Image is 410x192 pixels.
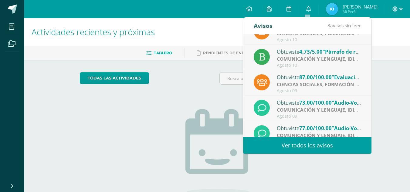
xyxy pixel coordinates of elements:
[277,88,361,93] div: Agosto 09
[332,125,374,132] span: "Audio-Vocaroo"
[203,51,255,55] span: Pendientes de entrega
[277,99,361,106] div: Obtuviste en
[326,3,338,15] img: 9dd57777b39005c242f349f75bee6a03.png
[277,132,397,139] strong: COMUNICACIÓN Y LENGUAJE, IDIOMA EXTRANJERO
[323,48,391,55] span: "Párrafo de resumen (TID)"
[277,73,361,81] div: Obtuviste en
[254,17,273,34] div: Avisos
[146,48,172,58] a: Tablero
[277,114,361,119] div: Agosto 09
[277,106,397,113] strong: COMUNICACIÓN Y LENGUAJE, IDIOMA EXTRANJERO
[277,48,361,56] div: Obtuviste en
[299,48,323,55] span: 4.73/5.00
[277,56,389,62] strong: COMUNICACIÓN Y LENGUAJE, IDIOMA ESPAÑOL
[343,4,378,10] span: [PERSON_NAME]
[277,81,361,88] div: | Evaluación
[327,22,330,29] span: 8
[277,37,361,42] div: Agosto 10
[220,72,354,84] input: Busca una actividad próxima aquí...
[243,137,371,154] a: Ver todos los avisos
[327,22,361,29] span: avisos sin leer
[277,63,361,68] div: Agosto 10
[299,99,332,106] span: 73.00/100.00
[299,74,332,81] span: 87.00/100.00
[343,9,378,14] span: Mi Perfil
[154,51,172,55] span: Tablero
[299,125,332,132] span: 77.00/100.00
[197,48,255,58] a: Pendientes de entrega
[332,74,377,81] span: "Evaluación final"
[277,106,361,113] div: | Independent Practice
[277,124,361,132] div: Obtuviste en
[32,26,155,38] span: Actividades recientes y próximas
[332,99,374,106] span: "Audio-Vocaroo"
[277,132,361,139] div: | Independent Practice
[80,72,149,84] a: todas las Actividades
[277,56,361,62] div: | Proyecto de práctica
